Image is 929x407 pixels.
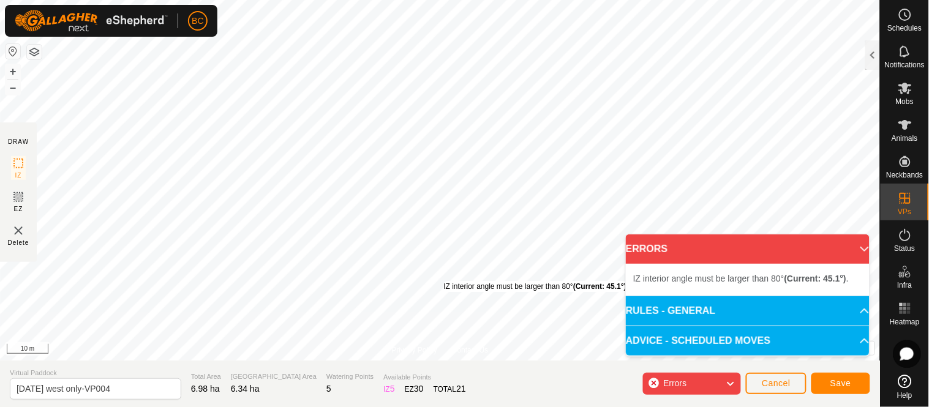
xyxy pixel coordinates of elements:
span: Help [897,392,912,399]
span: IZ [15,171,22,180]
span: ERRORS [626,242,668,256]
span: Errors [663,378,686,388]
span: Status [894,245,915,252]
b: (Current: 45.1°) [573,282,626,291]
p-accordion-content: ERRORS [626,264,870,296]
span: 30 [414,384,424,394]
button: – [6,80,20,95]
p-accordion-header: ERRORS [626,234,870,264]
span: 6.34 ha [231,384,260,394]
span: Mobs [896,98,914,105]
span: [GEOGRAPHIC_DATA] Area [231,372,317,382]
div: EZ [405,383,424,395]
span: 5 [390,384,395,394]
div: IZ [383,383,394,395]
span: Watering Points [326,372,374,382]
span: Heatmap [890,318,920,326]
button: Save [811,373,870,394]
button: Cancel [746,373,807,394]
span: Cancel [762,378,791,388]
span: Virtual Paddock [10,368,181,378]
span: ADVICE - SCHEDULED MOVES [626,334,770,348]
img: Gallagher Logo [15,10,168,32]
span: Infra [897,282,912,289]
span: VPs [898,208,911,215]
span: Animals [892,135,918,142]
button: Map Layers [27,45,42,59]
span: 6.98 ha [191,384,220,394]
span: Total Area [191,372,221,382]
span: Schedules [887,24,922,32]
a: Privacy Policy [391,345,437,356]
div: TOTAL [434,383,466,395]
p-accordion-header: RULES - GENERAL [626,296,870,326]
span: EZ [14,204,23,214]
b: (Current: 45.1°) [784,274,846,283]
span: Delete [8,238,29,247]
span: 21 [456,384,466,394]
img: VP [11,223,26,238]
button: Reset Map [6,44,20,59]
span: 5 [326,384,331,394]
span: Notifications [885,61,925,69]
span: RULES - GENERAL [626,304,716,318]
span: Neckbands [886,171,923,179]
span: Available Points [383,372,466,383]
p-accordion-header: ADVICE - SCHEDULED MOVES [626,326,870,356]
span: IZ interior angle must be larger than 80° . [633,274,849,283]
a: Contact Us [452,345,488,356]
a: Help [881,370,929,404]
span: Save [830,378,851,388]
div: IZ interior angle must be larger than 80° . [444,281,629,292]
span: BC [192,15,203,28]
button: + [6,64,20,79]
div: DRAW [8,137,29,146]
